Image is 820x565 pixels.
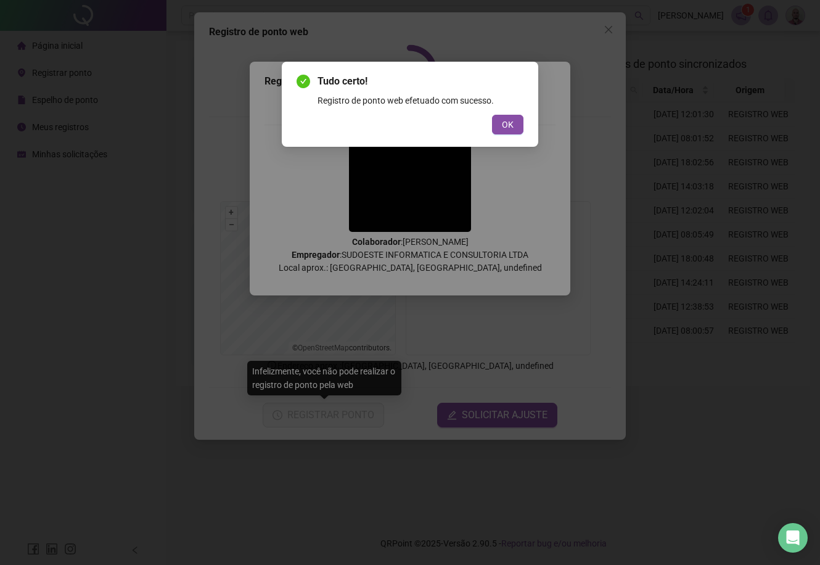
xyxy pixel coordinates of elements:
div: Registro de ponto web efetuado com sucesso. [318,94,523,107]
button: OK [492,115,523,134]
div: Open Intercom Messenger [778,523,808,553]
span: check-circle [297,75,310,88]
span: OK [502,118,514,131]
span: Tudo certo! [318,74,523,89]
